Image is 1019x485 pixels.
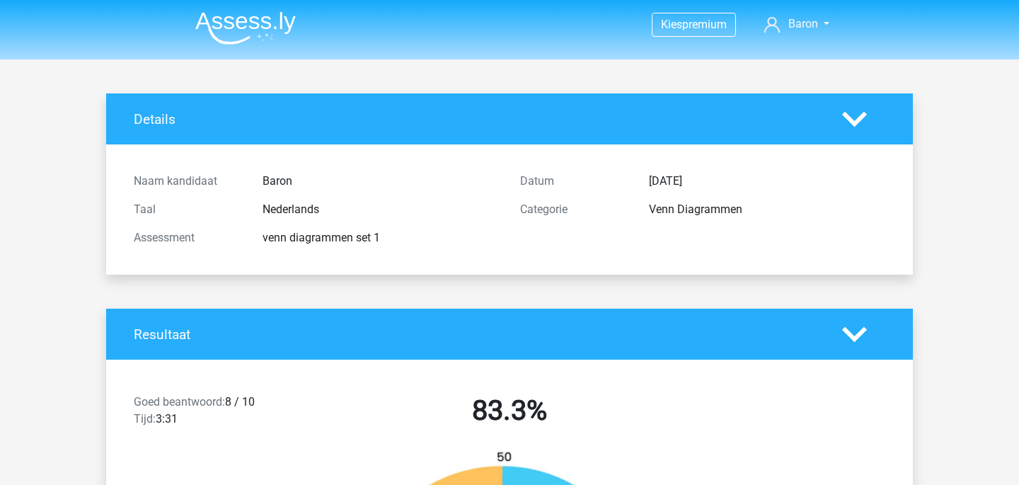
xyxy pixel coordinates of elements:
[509,173,638,190] div: Datum
[252,201,509,218] div: Nederlands
[638,201,896,218] div: Venn Diagrammen
[638,173,896,190] div: [DATE]
[509,201,638,218] div: Categorie
[123,394,316,433] div: 8 / 10 3:31
[123,173,252,190] div: Naam kandidaat
[759,16,835,33] a: Baron
[123,201,252,218] div: Taal
[123,229,252,246] div: Assessment
[661,18,682,31] span: Kies
[134,395,225,409] span: Goed beantwoord:
[134,326,821,343] h4: Resultaat
[134,111,821,127] h4: Details
[252,173,509,190] div: Baron
[788,17,818,30] span: Baron
[195,11,296,45] img: Assessly
[682,18,727,31] span: premium
[134,412,156,426] span: Tijd:
[327,394,692,428] h2: 83.3%
[252,229,509,246] div: venn diagrammen set 1
[652,15,735,34] a: Kiespremium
